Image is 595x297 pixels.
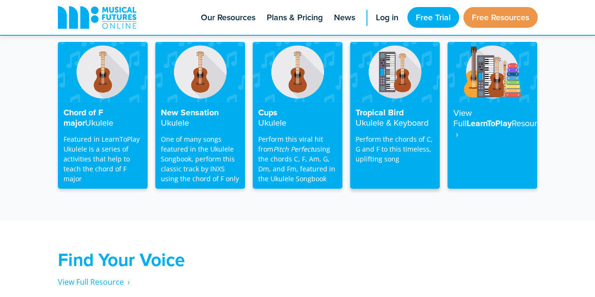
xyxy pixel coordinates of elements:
[453,107,471,129] strong: View Full
[267,11,323,24] span: Plans & Pricing
[258,134,337,184] p: Perform this viral hit from using the chords C, F, Am, G, Dm, and Fm, featured in the Ukulele Son...
[453,117,546,140] strong: Resource ‎ ›
[258,108,337,128] h4: Cups
[161,117,189,128] strong: Ukulele
[253,42,342,189] a: CupsUkulele Perform this viral hit fromPitch Perfectusing the chords C, F, Am, G, Dm, and Fm, fea...
[453,108,532,140] h4: LearnToPlay
[463,7,538,28] a: Free Resources
[63,108,142,128] h4: Chord of F major
[356,134,434,164] p: Perform the chords of C, G and F to this timeless, uplifting song
[161,108,239,128] h4: New Sensation
[273,144,313,153] em: Pitch Perfect
[376,11,398,24] span: Log in
[58,277,130,288] a: View Full Resource‎‏‏‎ ‎ ›
[350,42,440,189] a: Tropical BirdUkulele & Keyboard Perform the chords of C, G and F to this timeless, uplifting song
[63,134,142,184] p: Featured in LearnToPlay Ukulele is a series of activities that help to teach the chord of F major
[334,11,355,24] span: News
[58,247,185,273] strong: Find Your Voice
[155,42,245,189] a: New SensationUkulele One of many songs featured in the Ukulele Songbook, perform this classic tra...
[161,134,239,184] p: One of many songs featured in the Ukulele Songbook, perform this classic track by INXS using the ...
[447,42,537,189] a: View FullLearnToPlayResource ‎ ›
[201,11,255,24] span: Our Resources
[356,117,428,128] strong: Ukulele & Keyboard
[58,42,148,189] a: Chord of F majorUkulele Featured in LearnToPlay Ukulele is a series of activities that help to te...
[356,108,434,128] h4: Tropical Bird
[407,7,459,28] a: Free Trial
[258,117,286,128] strong: Ukulele
[85,117,113,128] strong: Ukulele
